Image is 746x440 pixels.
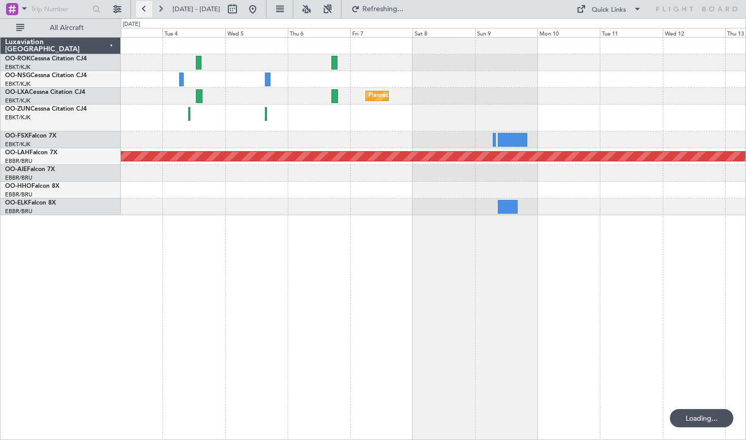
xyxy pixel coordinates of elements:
span: OO-LXA [5,89,29,95]
span: OO-LAH [5,150,29,156]
a: OO-NSGCessna Citation CJ4 [5,73,87,79]
div: Tue 11 [600,28,662,37]
a: EBBR/BRU [5,208,32,215]
a: EBBR/BRU [5,191,32,198]
span: OO-ROK [5,56,30,62]
a: OO-AIEFalcon 7X [5,166,55,173]
input: Trip Number [31,2,89,17]
span: OO-HHO [5,183,31,189]
a: OO-ELKFalcon 8X [5,200,56,206]
span: OO-NSG [5,73,30,79]
a: EBKT/KJK [5,141,30,148]
a: OO-ROKCessna Citation CJ4 [5,56,87,62]
button: Quick Links [571,1,647,17]
span: [DATE] - [DATE] [173,5,220,14]
button: All Aircraft [11,20,110,36]
a: EBKT/KJK [5,63,30,71]
div: Wed 12 [663,28,725,37]
a: OO-LXACessna Citation CJ4 [5,89,85,95]
a: OO-LAHFalcon 7X [5,150,57,156]
span: OO-ZUN [5,106,30,112]
div: Fri 7 [350,28,413,37]
span: All Aircraft [26,24,107,31]
a: OO-HHOFalcon 8X [5,183,59,189]
div: Planned Maint Kortrijk-[GEOGRAPHIC_DATA] [368,88,487,104]
div: Sat 8 [413,28,475,37]
a: EBBR/BRU [5,174,32,182]
div: [DATE] [123,20,140,29]
a: OO-ZUNCessna Citation CJ4 [5,106,87,112]
a: OO-FSXFalcon 7X [5,133,56,139]
span: OO-ELK [5,200,28,206]
a: EBKT/KJK [5,97,30,105]
div: Sun 9 [475,28,537,37]
a: EBBR/BRU [5,157,32,165]
div: Mon 3 [100,28,162,37]
span: OO-FSX [5,133,28,139]
div: Mon 10 [537,28,600,37]
span: Refreshing... [362,6,404,13]
a: EBKT/KJK [5,80,30,88]
div: Tue 4 [162,28,225,37]
span: OO-AIE [5,166,27,173]
button: Refreshing... [347,1,408,17]
a: EBKT/KJK [5,114,30,121]
div: Wed 5 [225,28,288,37]
div: Loading... [670,409,733,427]
div: Quick Links [592,5,626,15]
div: Thu 6 [288,28,350,37]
